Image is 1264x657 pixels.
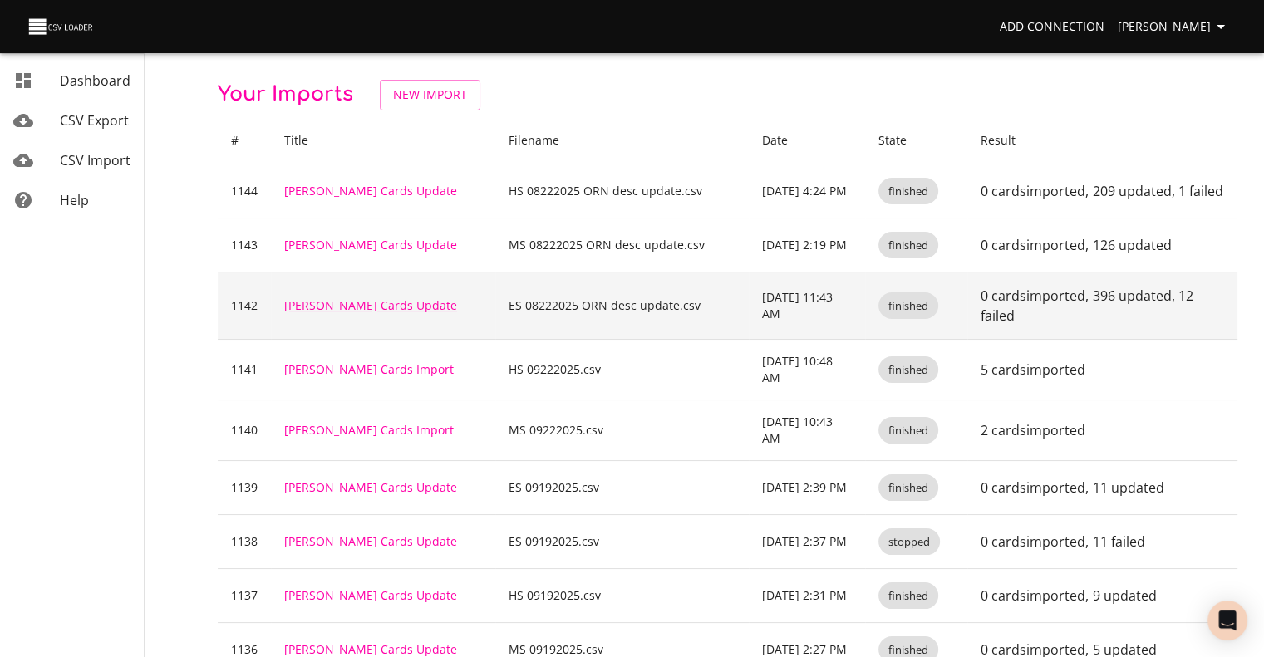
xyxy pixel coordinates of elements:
th: # [218,117,271,164]
span: finished [878,423,938,439]
span: finished [878,184,938,199]
p: 5 cards imported [981,360,1224,380]
a: [PERSON_NAME] Cards Update [284,587,457,603]
span: finished [878,588,938,604]
p: 2 cards imported [981,420,1224,440]
span: Your Imports [218,83,353,105]
span: stopped [878,534,940,550]
td: HS 09222025.csv [495,339,749,400]
p: 0 cards imported , 11 updated [981,478,1224,498]
span: CSV Import [60,151,130,169]
span: Add Connection [1000,17,1104,37]
td: 1141 [218,339,271,400]
a: [PERSON_NAME] Cards Import [284,422,454,438]
p: 0 cards imported , 209 updated , 1 failed [981,181,1224,201]
th: Date [749,117,865,164]
button: [PERSON_NAME] [1111,12,1237,42]
td: MS 08222025 ORN desc update.csv [495,218,749,272]
span: Help [60,191,89,209]
a: [PERSON_NAME] Cards Update [284,183,457,199]
td: ES 09192025.csv [495,460,749,514]
td: [DATE] 10:43 AM [749,400,865,460]
a: [PERSON_NAME] Cards Import [284,361,454,377]
th: Filename [495,117,749,164]
p: 0 cards imported , 9 updated [981,586,1224,606]
a: [PERSON_NAME] Cards Update [284,641,457,657]
a: [PERSON_NAME] Cards Update [284,297,457,313]
td: [DATE] 2:39 PM [749,460,865,514]
td: [DATE] 2:19 PM [749,218,865,272]
a: New Import [380,80,480,110]
span: finished [878,298,938,314]
td: 1137 [218,568,271,622]
span: finished [878,362,938,378]
td: [DATE] 2:31 PM [749,568,865,622]
th: Result [967,117,1237,164]
td: 1144 [218,164,271,218]
td: HS 08222025 ORN desc update.csv [495,164,749,218]
img: CSV Loader [27,15,96,38]
td: [DATE] 11:43 AM [749,272,865,339]
a: [PERSON_NAME] Cards Update [284,533,457,549]
p: 0 cards imported , 11 failed [981,532,1224,552]
span: [PERSON_NAME] [1118,17,1231,37]
th: State [865,117,967,164]
td: MS 09222025.csv [495,400,749,460]
td: HS 09192025.csv [495,568,749,622]
span: CSV Export [60,111,129,130]
p: 0 cards imported , 396 updated , 12 failed [981,286,1224,326]
td: [DATE] 10:48 AM [749,339,865,400]
th: Title [271,117,495,164]
p: 0 cards imported , 126 updated [981,235,1224,255]
a: Add Connection [993,12,1111,42]
a: [PERSON_NAME] Cards Update [284,237,457,253]
td: 1139 [218,460,271,514]
span: finished [878,480,938,496]
a: [PERSON_NAME] Cards Update [284,479,457,495]
td: 1143 [218,218,271,272]
div: Open Intercom Messenger [1207,601,1247,640]
span: finished [878,238,938,253]
td: ES 08222025 ORN desc update.csv [495,272,749,339]
span: New Import [393,85,467,105]
span: Dashboard [60,71,130,90]
td: 1142 [218,272,271,339]
td: [DATE] 4:24 PM [749,164,865,218]
td: [DATE] 2:37 PM [749,514,865,568]
td: ES 09192025.csv [495,514,749,568]
td: 1140 [218,400,271,460]
td: 1138 [218,514,271,568]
